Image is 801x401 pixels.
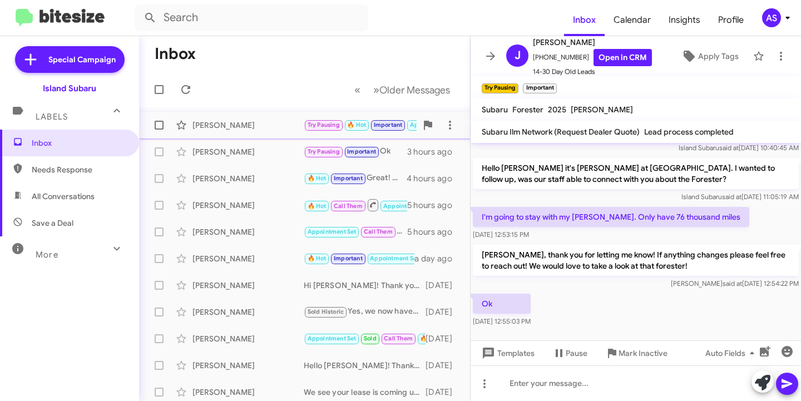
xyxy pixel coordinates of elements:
span: Call Them [334,202,363,210]
span: J [515,47,521,65]
span: Mark Inactive [619,343,667,363]
div: Island Subaru [43,83,96,94]
div: Yes! [304,252,414,265]
span: Forester [512,105,543,115]
div: [DATE] [426,280,461,291]
p: [PERSON_NAME], thank you for letting me know! If anything changes please feel free to reach out! ... [473,245,799,276]
span: Pause [566,343,587,363]
a: Open in CRM [594,49,652,66]
span: Subaru Ilm Network (Request Dealer Quote) [482,127,640,137]
span: [DATE] 12:53:15 PM [473,230,529,239]
div: We see your lease is coming up soon, when are you available to come in to go over your options? [304,387,426,398]
div: 3 hours ago [407,146,461,157]
div: 5 hours ago [407,226,461,237]
div: [DATE] [426,333,461,344]
div: [DATE] [426,360,461,371]
span: said at [719,143,739,152]
span: Older Messages [379,84,450,96]
div: [PERSON_NAME] [192,280,304,291]
span: said at [723,279,742,288]
div: 5 hours ago [407,200,461,211]
div: Hello [PERSON_NAME]! Thankyou for getting back to me. I am so sorry to hear that you had a less t... [304,360,426,371]
div: Great! We look forward to seeing you then. Have a great weekend! [304,172,407,185]
div: [PERSON_NAME] [192,333,304,344]
button: AS [753,8,789,27]
small: Important [523,83,556,93]
a: Calendar [605,4,660,36]
button: Apply Tags [671,46,748,66]
div: [DATE] [426,306,461,318]
a: Special Campaign [15,46,125,73]
span: « [354,83,360,97]
span: Appointment Set [410,121,459,128]
span: 2025 [548,105,566,115]
div: [PERSON_NAME] [192,146,304,157]
span: Needs Response [32,164,126,175]
span: Call Them [364,228,393,235]
div: Ok [304,145,407,158]
div: [PERSON_NAME] [192,306,304,318]
span: Appointment Set [370,255,419,262]
span: Appointment Set [383,202,432,210]
div: [PERSON_NAME] [192,253,304,264]
p: Hello [PERSON_NAME] it's [PERSON_NAME] at [GEOGRAPHIC_DATA]. I wanted to follow up, was our staff... [473,158,799,189]
span: Island Subaru [DATE] 11:05:19 AM [681,192,799,201]
span: All Conversations [32,191,95,202]
button: Previous [348,78,367,101]
div: That's great to hear! Are you available to stop by this weekend to finalize your deal? [304,198,407,212]
span: [PERSON_NAME] [571,105,633,115]
span: Try Pausing [308,121,340,128]
button: Mark Inactive [596,343,676,363]
div: [PERSON_NAME] [192,360,304,371]
span: Important [374,121,403,128]
div: [DATE] [426,387,461,398]
div: [PERSON_NAME] [192,200,304,211]
button: Auto Fields [696,343,768,363]
span: Important [334,175,363,182]
span: Try Pausing [308,148,340,155]
span: Sold Historic [308,308,344,315]
a: Inbox [564,4,605,36]
span: Lead process completed [644,127,734,137]
span: said at [722,192,741,201]
span: [PERSON_NAME] [DATE] 12:54:22 PM [671,279,799,288]
button: Pause [543,343,596,363]
span: Important [334,255,363,262]
span: Appointment Set [308,335,357,342]
span: [PHONE_NUMBER] [533,49,652,66]
div: 4 hours ago [407,173,461,184]
span: Subaru [482,105,508,115]
div: [PERSON_NAME] [192,120,304,131]
a: Profile [709,4,753,36]
span: [PERSON_NAME] [533,36,652,49]
p: I'm going to stay with my [PERSON_NAME]. Only have 76 thousand miles [473,207,749,227]
span: Call Them [384,335,413,342]
input: Search [135,4,368,31]
span: Island Subaru [DATE] 10:40:45 AM [679,143,799,152]
span: 🔥 Hot [308,202,327,210]
a: Insights [660,4,709,36]
div: Yes, we now have the Forester Hyrbid. We have some here at our showroom available to test drive! [304,305,426,318]
button: Next [367,78,457,101]
span: [DATE] 12:55:03 PM [473,317,531,325]
div: [PERSON_NAME] [192,173,304,184]
span: Auto Fields [705,343,759,363]
span: Sold [364,335,377,342]
span: Special Campaign [48,54,116,65]
span: Labels [36,112,68,122]
p: Ok [473,294,531,314]
span: 🔥 Hot [308,175,327,182]
small: Try Pausing [482,83,518,93]
span: 14-30 Day Old Leads [533,66,652,77]
span: More [36,250,58,260]
span: Apply Tags [698,46,739,66]
div: [PERSON_NAME] [192,226,304,237]
div: [PERSON_NAME], thank you for getting back to me! I completely understand, we are here for you whe... [304,225,407,238]
span: 🔥 Hot [308,255,327,262]
span: Important [347,148,376,155]
span: Appointment Set [308,228,357,235]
